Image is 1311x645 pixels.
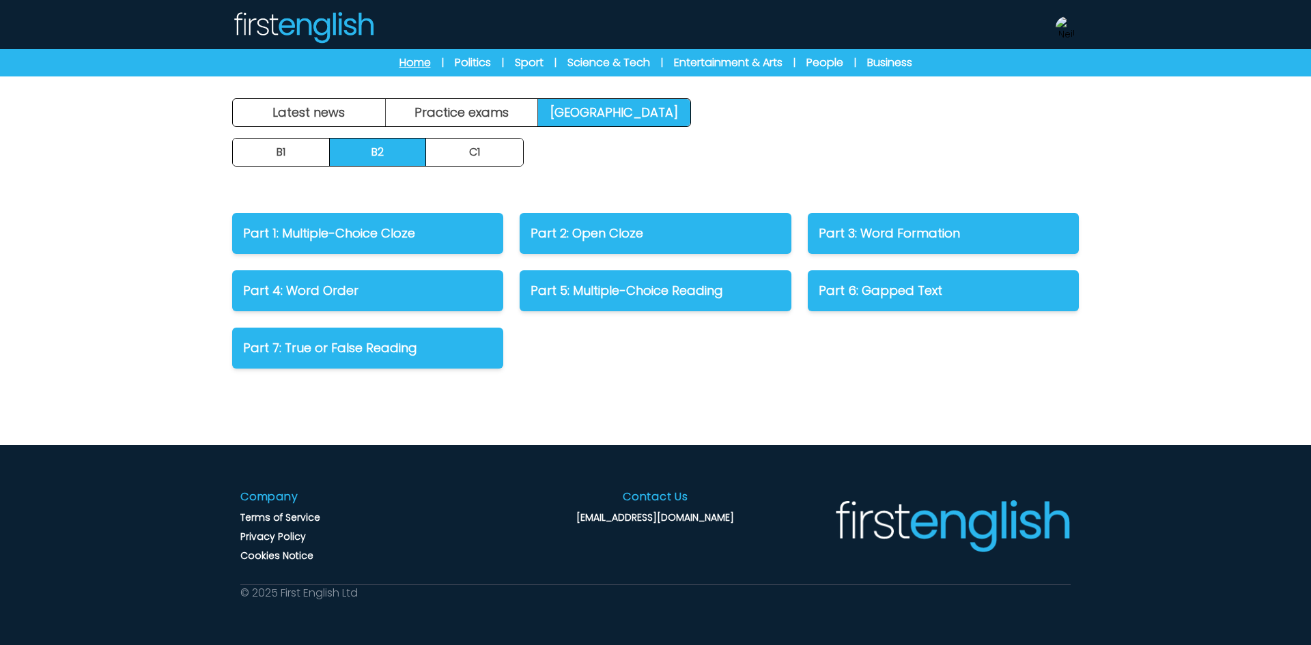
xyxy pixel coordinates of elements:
[243,224,492,243] p: Part 1: Multiple-Choice Cloze
[531,224,780,243] p: Part 2: Open Cloze
[232,328,503,369] a: Part 7: True or False Reading
[455,55,491,71] a: Politics
[243,281,492,300] p: Part 4: Word Order
[867,55,912,71] a: Business
[232,213,503,254] a: Part 1: Multiple-Choice Cloze
[243,339,492,358] p: Part 7: True or False Reading
[515,55,544,71] a: Sport
[520,270,791,311] a: Part 5: Multiple-Choice Reading
[426,139,523,166] a: C1
[233,139,330,166] a: B1
[240,511,320,524] a: Terms of Service
[531,281,780,300] p: Part 5: Multiple-Choice Reading
[819,224,1068,243] p: Part 3: Word Formation
[793,56,795,70] span: |
[808,213,1079,254] a: Part 3: Word Formation
[623,489,688,505] h3: Contact Us
[386,99,539,126] a: Practice exams
[806,55,843,71] a: People
[854,56,856,70] span: |
[233,99,386,126] a: Latest news
[576,511,734,524] a: [EMAIL_ADDRESS][DOMAIN_NAME]
[819,281,1068,300] p: Part 6: Gapped Text
[808,270,1079,311] a: Part 6: Gapped Text
[240,549,313,562] a: Cookies Notice
[674,55,783,71] a: Entertainment & Arts
[399,55,431,71] a: Home
[240,585,358,601] p: © 2025 First English Ltd
[567,55,650,71] a: Science & Tech
[232,11,374,44] img: Logo
[330,139,427,166] a: B2
[520,213,791,254] a: Part 2: Open Cloze
[538,99,690,126] a: [GEOGRAPHIC_DATA]
[832,498,1071,553] img: Company Logo
[554,56,556,70] span: |
[442,56,444,70] span: |
[232,270,503,311] a: Part 4: Word Order
[661,56,663,70] span: |
[240,530,306,543] a: Privacy Policy
[1056,16,1077,38] img: Neil Storey
[502,56,504,70] span: |
[240,489,298,505] h3: Company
